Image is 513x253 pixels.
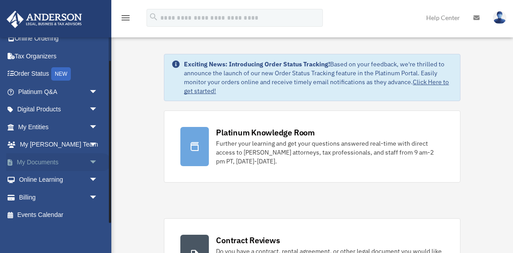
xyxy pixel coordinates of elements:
span: arrow_drop_down [89,101,107,119]
i: search [149,12,159,22]
span: arrow_drop_down [89,153,107,171]
a: Digital Productsarrow_drop_down [6,101,111,118]
img: Anderson Advisors Platinum Portal [4,11,85,28]
a: Online Ordering [6,30,111,48]
a: My Documentsarrow_drop_down [6,153,111,171]
a: Billingarrow_drop_down [6,188,111,206]
img: User Pic [493,11,506,24]
a: Tax Organizers [6,47,111,65]
div: NEW [51,67,71,81]
span: arrow_drop_down [89,188,107,207]
a: menu [120,16,131,23]
i: menu [120,12,131,23]
div: Based on your feedback, we're thrilled to announce the launch of our new Order Status Tracking fe... [184,60,453,95]
div: Contract Reviews [216,235,280,246]
a: Online Learningarrow_drop_down [6,171,111,189]
a: Order StatusNEW [6,65,111,83]
span: arrow_drop_down [89,171,107,189]
strong: Exciting News: Introducing Order Status Tracking! [184,60,330,68]
div: Further your learning and get your questions answered real-time with direct access to [PERSON_NAM... [216,139,444,166]
a: Click Here to get started! [184,78,449,95]
a: Platinum Q&Aarrow_drop_down [6,83,111,101]
a: Events Calendar [6,206,111,224]
span: arrow_drop_down [89,83,107,101]
span: arrow_drop_down [89,118,107,136]
a: My [PERSON_NAME] Teamarrow_drop_down [6,136,111,154]
span: arrow_drop_down [89,136,107,154]
a: Platinum Knowledge Room Further your learning and get your questions answered real-time with dire... [164,110,460,183]
div: Platinum Knowledge Room [216,127,315,138]
a: My Entitiesarrow_drop_down [6,118,111,136]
